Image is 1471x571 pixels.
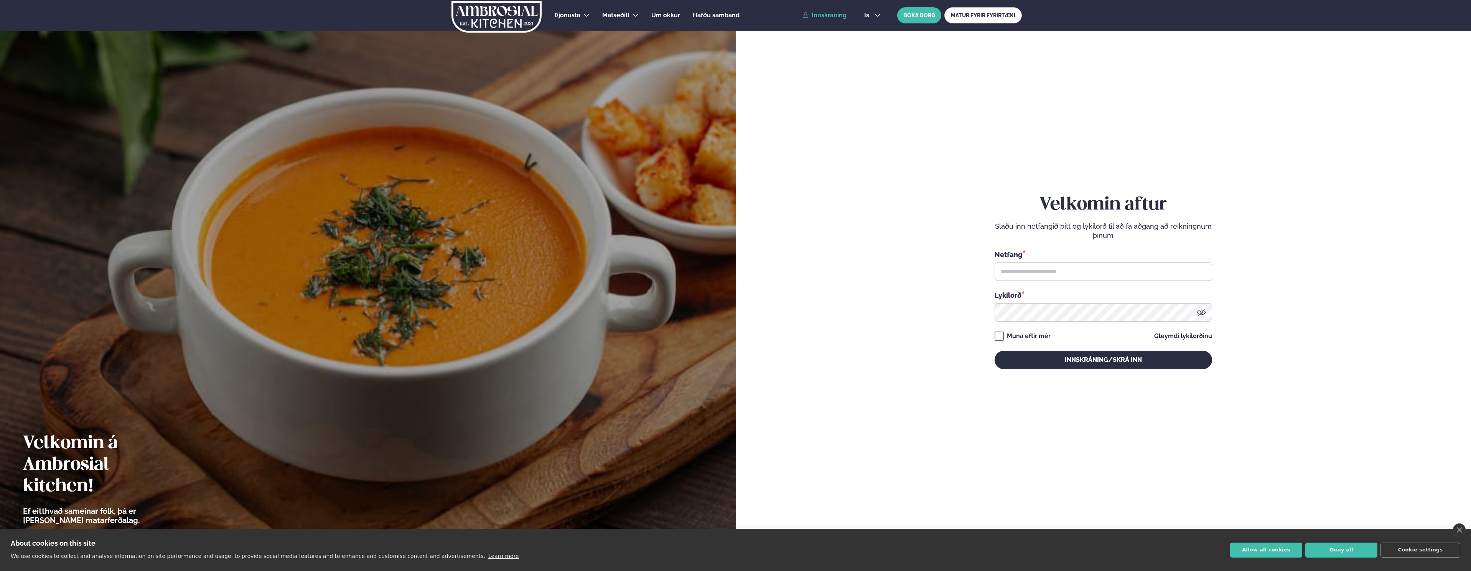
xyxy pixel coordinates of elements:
[1154,333,1212,339] a: Gleymdi lykilorðinu
[995,249,1212,259] div: Netfang
[1230,543,1302,558] button: Allow all cookies
[602,11,629,20] a: Matseðill
[23,507,182,525] p: Ef eitthvað sameinar fólk, þá er [PERSON_NAME] matarferðalag.
[693,12,740,19] span: Hafðu samband
[1453,523,1466,536] a: close
[995,351,1212,369] button: Innskráning/Skrá inn
[693,11,740,20] a: Hafðu samband
[995,290,1212,300] div: Lykilorð
[555,12,580,19] span: Þjónusta
[897,7,941,23] button: BÓKA BORÐ
[23,433,182,497] h2: Velkomin á Ambrosial kitchen!
[11,539,96,547] strong: About cookies on this site
[944,7,1022,23] a: MATUR FYRIR FYRIRTÆKI
[995,222,1212,240] p: Sláðu inn netfangið þitt og lykilorð til að fá aðgang að reikningnum þínum
[802,12,847,19] a: Innskráning
[651,11,680,20] a: Um okkur
[602,12,629,19] span: Matseðill
[555,11,580,20] a: Þjónusta
[651,12,680,19] span: Um okkur
[11,553,485,559] p: We use cookies to collect and analyse information on site performance and usage, to provide socia...
[488,553,519,559] a: Learn more
[995,194,1212,216] h2: Velkomin aftur
[858,12,887,18] button: is
[1380,543,1460,558] button: Cookie settings
[451,1,542,33] img: logo
[1305,543,1377,558] button: Deny all
[864,12,871,18] span: is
